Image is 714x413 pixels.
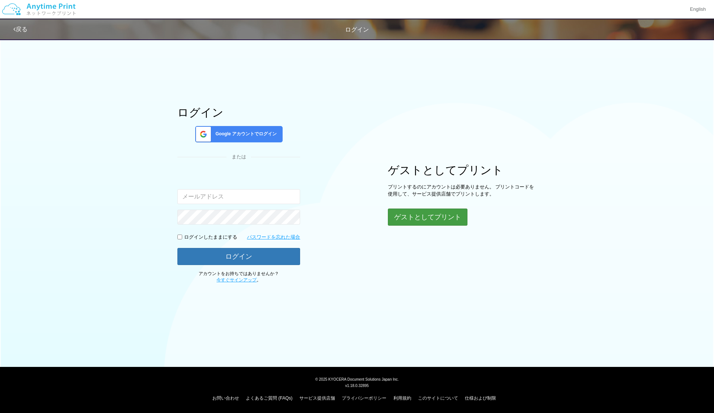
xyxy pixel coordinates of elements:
[212,131,277,137] span: Google アカウントでログイン
[216,277,257,283] a: 今すぐサインアップ
[13,26,28,32] a: 戻る
[177,248,300,265] button: ログイン
[177,154,300,161] div: または
[388,164,537,176] h1: ゲストとしてプリント
[315,377,399,381] span: © 2025 KYOCERA Document Solutions Japan Inc.
[177,271,300,283] p: アカウントをお持ちではありませんか？
[388,209,467,226] button: ゲストとしてプリント
[345,383,369,388] span: v1.18.0.32895
[388,184,537,197] p: プリントするのにアカウントは必要ありません。 プリントコードを使用して、サービス提供店舗でプリントします。
[212,396,239,401] a: お問い合わせ
[342,396,386,401] a: プライバシーポリシー
[247,234,300,241] a: パスワードを忘れた場合
[393,396,411,401] a: 利用規約
[246,396,292,401] a: よくあるご質問 (FAQs)
[465,396,496,401] a: 仕様および制限
[299,396,335,401] a: サービス提供店舗
[184,234,237,241] p: ログインしたままにする
[345,26,369,33] span: ログイン
[177,189,300,204] input: メールアドレス
[216,277,261,283] span: 。
[418,396,458,401] a: このサイトについて
[177,106,300,119] h1: ログイン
